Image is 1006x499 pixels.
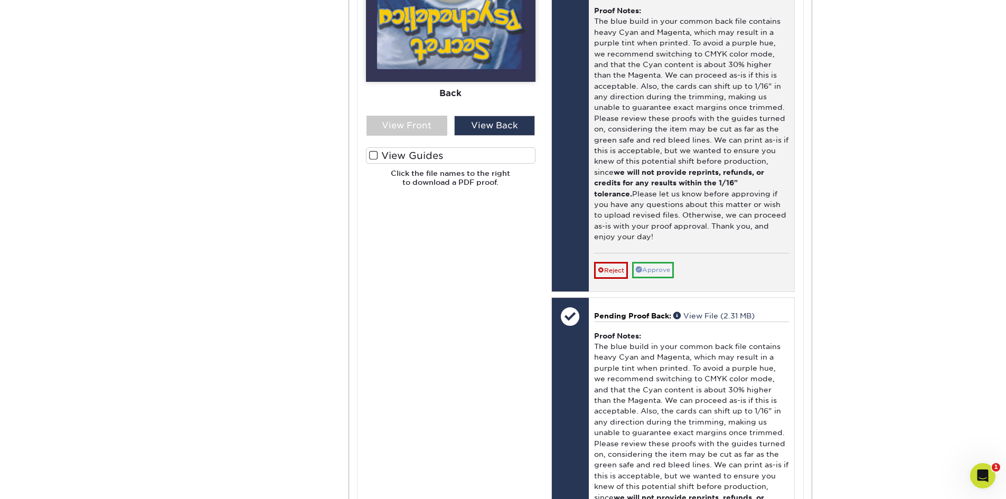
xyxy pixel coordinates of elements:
[673,312,755,320] a: View File (2.31 MB)
[632,262,674,278] a: Approve
[594,6,641,15] strong: Proof Notes:
[594,312,671,320] span: Pending Proof Back:
[594,262,628,279] a: Reject
[594,332,641,340] strong: Proof Notes:
[594,168,764,198] b: we will not provide reprints, refunds, or credits for any results within the 1/16" tolerance.
[366,147,535,164] label: View Guides
[454,116,535,136] div: View Back
[366,169,535,195] h6: Click the file names to the right to download a PDF proof.
[992,463,1000,472] span: 1
[366,116,447,136] div: View Front
[970,463,995,488] iframe: Intercom live chat
[366,82,535,105] div: Back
